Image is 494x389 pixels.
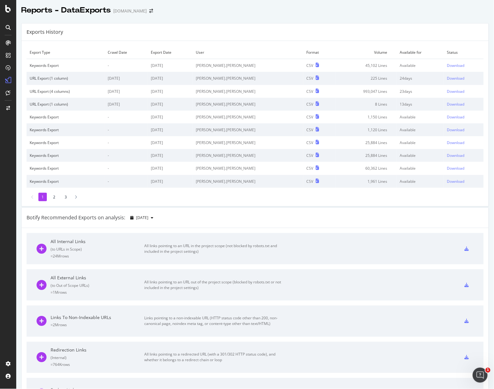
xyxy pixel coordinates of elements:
td: [DATE] [148,123,193,136]
a: Download [447,114,481,120]
div: csv-export [465,319,469,323]
div: Keywords Export [30,153,101,158]
td: - [105,162,148,175]
div: Download [447,127,464,132]
div: CSV [306,63,313,68]
div: ( to URLs in Scope ) [51,247,144,252]
div: csv-export [465,355,469,360]
div: CSV [306,89,313,94]
td: 23 days [397,85,444,98]
td: [DATE] [148,59,193,72]
td: [DATE] [148,162,193,175]
div: All links pointing to an URL in the project scope (not blocked by robots.txt and included in the ... [144,243,285,254]
td: 225 Lines [335,72,397,85]
a: Download [447,153,481,158]
div: URL Export (4 columns) [30,89,101,94]
div: Available [400,166,441,171]
div: Redirection Links [51,347,144,353]
div: CSV [306,179,313,184]
div: All links pointing to a redirected URL (with a 301/302 HTTP status code), and whether it belongs ... [144,352,285,363]
td: [PERSON_NAME].[PERSON_NAME] [193,123,303,136]
div: Available [400,179,441,184]
td: [DATE] [105,98,148,111]
td: [PERSON_NAME].[PERSON_NAME] [193,162,303,175]
td: 1,961 Lines [335,175,397,188]
td: Format [303,46,335,59]
td: 13 days [397,98,444,111]
span: 1 [486,368,491,373]
div: Download [447,76,464,81]
a: Download [447,140,481,145]
div: ( Internal ) [51,355,144,361]
td: [PERSON_NAME].[PERSON_NAME] [193,72,303,85]
div: Botify Recommended Exports on analysis: [27,214,125,221]
div: Reports - DataExports [21,5,111,16]
div: Download [447,166,464,171]
td: 8 Lines [335,98,397,111]
div: CSV [306,140,313,145]
td: [DATE] [148,175,193,188]
td: 1,150 Lines [335,111,397,123]
td: 993,047 Lines [335,85,397,98]
iframe: Intercom live chat [473,368,488,383]
div: csv-export [465,247,469,251]
div: CSV [306,114,313,120]
td: Status [444,46,484,59]
div: CSV [306,153,313,158]
td: 25,884 Lines [335,136,397,149]
div: All External Links [51,275,144,281]
div: CSV [306,127,313,132]
div: Available [400,63,441,68]
div: Available [400,153,441,158]
td: - [105,175,148,188]
button: [DATE] [128,213,156,223]
td: [DATE] [148,136,193,149]
td: - [105,123,148,136]
div: CSV [306,76,313,81]
li: 2 [50,193,58,201]
td: Available for [397,46,444,59]
div: All links pointing to an URL out of the project scope (blocked by robots.txt or not included in t... [144,279,285,291]
td: - [105,149,148,162]
a: Download [447,89,481,94]
td: Volume [335,46,397,59]
div: Download [447,63,464,68]
td: - [105,136,148,149]
div: Keywords Export [30,140,101,145]
td: [PERSON_NAME].[PERSON_NAME] [193,98,303,111]
td: Crawl Date [105,46,148,59]
div: [DOMAIN_NAME] [113,8,147,14]
td: [PERSON_NAME].[PERSON_NAME] [193,149,303,162]
td: [DATE] [148,72,193,85]
a: Download [447,102,481,107]
a: Download [447,166,481,171]
td: Export Date [148,46,193,59]
span: 2025 Sep. 8th [136,215,148,220]
td: 1,120 Lines [335,123,397,136]
div: Links To Non-Indexable URLs [51,315,144,321]
a: Download [447,76,481,81]
td: [PERSON_NAME].[PERSON_NAME] [193,175,303,188]
td: - [105,59,148,72]
div: Download [447,153,464,158]
div: Available [400,114,441,120]
td: [PERSON_NAME].[PERSON_NAME] [193,136,303,149]
div: URL Export (1 column) [30,76,101,81]
li: 1 [38,193,47,201]
td: [DATE] [148,149,193,162]
td: 45,102 Lines [335,59,397,72]
td: [PERSON_NAME].[PERSON_NAME] [193,59,303,72]
div: Download [447,89,464,94]
td: [DATE] [105,85,148,98]
a: Download [447,179,481,184]
div: = 2M rows [51,322,144,328]
div: Keywords Export [30,114,101,120]
a: Download [447,127,481,132]
td: [DATE] [105,72,148,85]
div: Keywords Export [30,166,101,171]
div: Download [447,114,464,120]
td: - [105,111,148,123]
a: Download [447,63,481,68]
div: Download [447,102,464,107]
div: Download [447,140,464,145]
